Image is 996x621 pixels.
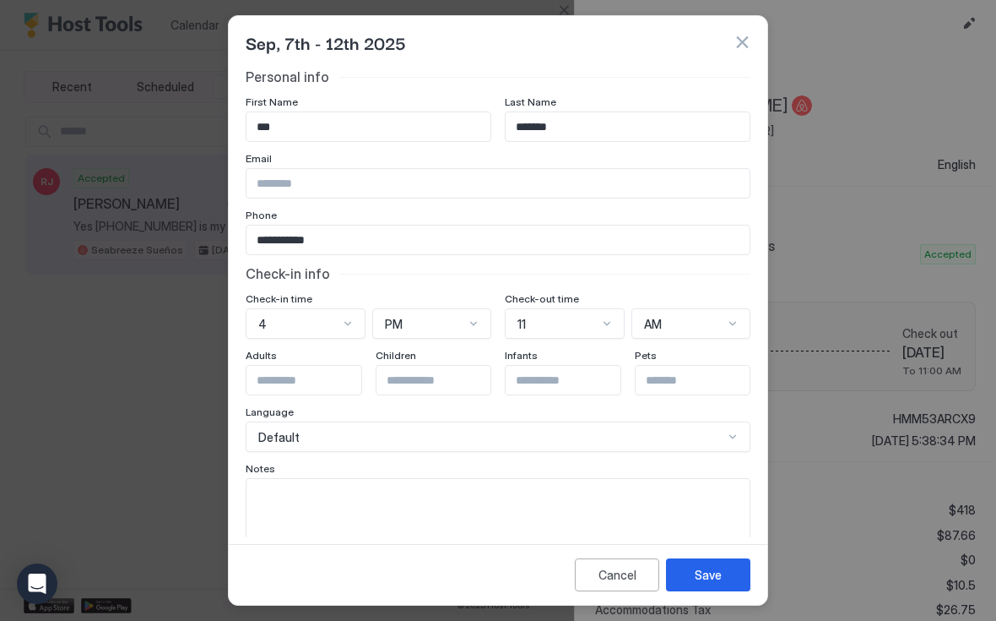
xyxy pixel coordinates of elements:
span: PM [385,317,403,332]
span: AM [644,317,662,332]
textarea: Input Field [246,479,750,562]
input: Input Field [246,366,385,395]
span: Check-in info [246,265,330,282]
input: Input Field [246,112,490,141]
input: Input Field [376,366,515,395]
button: Cancel [575,558,659,591]
span: Default [258,430,300,445]
div: Cancel [598,566,636,584]
input: Input Field [246,169,750,198]
div: Save [695,566,722,584]
span: 4 [258,317,267,332]
input: Input Field [636,366,774,395]
span: Check-out time [505,292,579,305]
div: Open Intercom Messenger [17,564,57,604]
span: Adults [246,349,277,362]
span: Language [246,406,294,418]
span: Pets [635,349,657,362]
span: 11 [517,317,526,332]
input: Input Field [506,112,750,141]
span: Infants [505,349,538,362]
span: Children [376,349,416,362]
span: Sep, 7th - 12th 2025 [246,30,406,55]
span: Notes [246,462,275,475]
button: Save [666,558,750,591]
span: First Name [246,95,298,108]
span: Personal info [246,68,329,85]
span: Check-in time [246,292,312,305]
input: Input Field [246,226,750,254]
span: Email [246,152,272,165]
input: Input Field [506,366,644,395]
span: Last Name [505,95,556,108]
span: Phone [246,209,277,221]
